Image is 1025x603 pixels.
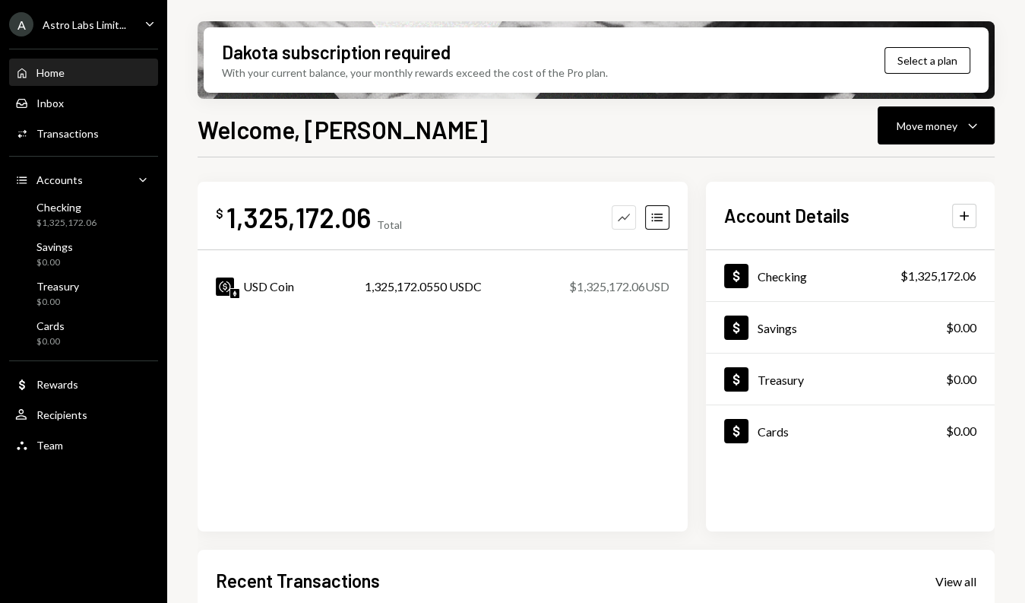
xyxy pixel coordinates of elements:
[230,289,239,298] img: ethereum-mainnet
[222,65,608,81] div: With your current balance, your monthly rewards exceed the cost of the Pro plan.
[9,89,158,116] a: Inbox
[36,201,96,214] div: Checking
[216,206,223,221] div: $
[9,275,158,312] a: Treasury$0.00
[9,59,158,86] a: Home
[758,269,807,284] div: Checking
[216,278,234,296] img: USDC
[198,114,488,144] h1: Welcome, [PERSON_NAME]
[9,166,158,193] a: Accounts
[36,240,73,253] div: Savings
[884,47,970,74] button: Select a plan
[758,373,804,387] div: Treasury
[36,335,65,348] div: $0.00
[758,424,789,439] div: Cards
[9,401,158,428] a: Recipients
[9,12,33,36] div: A
[9,236,158,272] a: Savings$0.00
[9,370,158,398] a: Rewards
[897,118,957,134] div: Move money
[724,203,849,228] h2: Account Details
[36,378,78,391] div: Rewards
[36,217,96,230] div: $1,325,172.06
[226,200,371,234] div: 1,325,172.06
[36,97,64,109] div: Inbox
[36,319,65,332] div: Cards
[36,439,63,452] div: Team
[935,573,976,589] a: View all
[706,302,995,353] a: Savings$0.00
[43,18,126,31] div: Astro Labs Limit...
[9,431,158,459] a: Team
[706,405,995,456] a: Cards$0.00
[36,280,79,293] div: Treasury
[878,106,995,144] button: Move money
[36,408,87,421] div: Recipients
[365,278,482,296] div: 1,325,172.0550 USDC
[9,196,158,233] a: Checking$1,325,172.06
[377,218,402,231] div: Total
[243,278,294,296] div: USD Coin
[9,315,158,351] a: Cards$0.00
[946,422,976,440] div: $0.00
[36,296,79,309] div: $0.00
[36,256,73,269] div: $0.00
[36,66,65,79] div: Home
[946,319,976,337] div: $0.00
[9,119,158,147] a: Transactions
[900,267,976,285] div: $1,325,172.06
[36,173,83,186] div: Accounts
[706,250,995,301] a: Checking$1,325,172.06
[935,574,976,589] div: View all
[946,370,976,389] div: $0.00
[569,278,669,296] div: $1,325,172.06 USD
[216,568,380,593] h2: Recent Transactions
[222,40,451,65] div: Dakota subscription required
[706,354,995,405] a: Treasury$0.00
[758,321,797,335] div: Savings
[36,127,99,140] div: Transactions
